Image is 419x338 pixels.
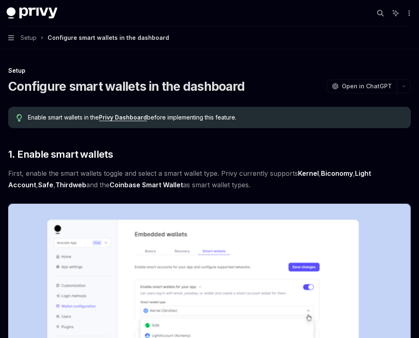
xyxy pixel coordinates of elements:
button: More actions [404,7,412,19]
img: dark logo [7,7,57,19]
span: Setup [21,33,37,43]
a: Safe [38,181,53,189]
a: Biconomy [321,169,353,178]
svg: Tip [16,114,22,122]
a: Coinbase Smart Wallet [110,181,183,189]
div: Setup [8,67,411,75]
span: 1. Enable smart wallets [8,148,113,161]
span: Open in ChatGPT [342,82,392,90]
span: Enable smart wallets in the before implementing this feature. [28,113,403,122]
a: Kernel [298,169,319,178]
button: Open in ChatGPT [327,79,397,93]
span: First, enable the smart wallets toggle and select a smart wallet type. Privy currently supports ,... [8,168,411,191]
h1: Configure smart wallets in the dashboard [8,79,245,94]
div: Configure smart wallets in the dashboard [48,33,169,43]
a: Privy Dashboard [99,114,147,121]
a: Thirdweb [55,181,86,189]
